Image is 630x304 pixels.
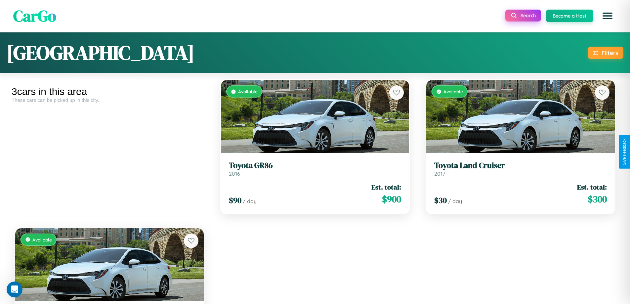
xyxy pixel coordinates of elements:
[521,13,536,19] span: Search
[434,161,607,177] a: Toyota Land Cruiser2017
[238,89,258,94] span: Available
[229,161,401,177] a: Toyota GR862016
[448,198,462,204] span: / day
[229,161,401,170] h3: Toyota GR86
[229,195,241,206] span: $ 90
[243,198,257,204] span: / day
[622,139,627,165] div: Give Feedback
[13,5,56,27] span: CarGo
[546,10,593,22] button: Become a Host
[602,49,618,56] div: Filters
[7,39,194,66] h1: [GEOGRAPHIC_DATA]
[434,170,445,177] span: 2017
[12,86,207,97] div: 3 cars in this area
[588,193,607,206] span: $ 300
[598,7,617,25] button: Open menu
[434,195,447,206] span: $ 30
[577,182,607,192] span: Est. total:
[371,182,401,192] span: Est. total:
[382,193,401,206] span: $ 900
[443,89,463,94] span: Available
[505,10,541,22] button: Search
[12,97,207,103] div: These cars can be picked up in this city.
[7,282,22,297] iframe: Intercom live chat
[588,47,623,59] button: Filters
[32,237,52,242] span: Available
[434,161,607,170] h3: Toyota Land Cruiser
[229,170,240,177] span: 2016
